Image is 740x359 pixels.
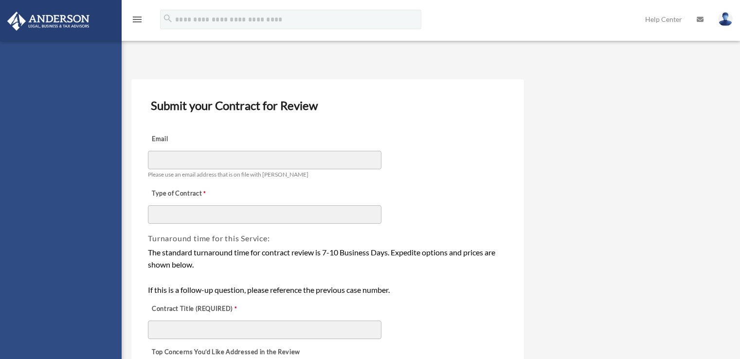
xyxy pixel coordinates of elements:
[131,17,143,25] a: menu
[148,133,245,146] label: Email
[162,13,173,24] i: search
[148,303,245,316] label: Contract Title (REQUIRED)
[147,95,508,116] h3: Submit your Contract for Review
[718,12,733,26] img: User Pic
[131,14,143,25] i: menu
[4,12,92,31] img: Anderson Advisors Platinum Portal
[148,246,507,296] div: The standard turnaround time for contract review is 7-10 Business Days. Expedite options and pric...
[148,187,245,201] label: Type of Contract
[148,171,308,178] span: Please use an email address that is on file with [PERSON_NAME]
[148,233,270,243] span: Turnaround time for this Service:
